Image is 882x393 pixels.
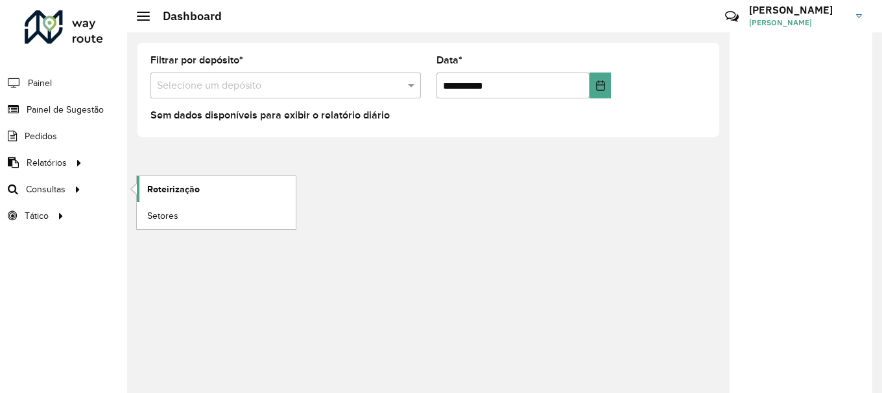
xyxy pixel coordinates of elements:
[150,9,222,23] h2: Dashboard
[137,176,296,202] a: Roteirização
[27,156,67,170] span: Relatórios
[150,52,243,68] label: Filtrar por depósito
[27,103,104,117] span: Painel de Sugestão
[718,3,746,30] a: Contato Rápido
[150,107,390,123] label: Sem dados disponíveis para exibir o relatório diário
[25,209,49,223] span: Tático
[749,4,846,16] h3: [PERSON_NAME]
[28,76,52,90] span: Painel
[590,73,611,98] button: Choose Date
[147,209,178,223] span: Setores
[749,17,846,28] span: [PERSON_NAME]
[436,52,462,68] label: Data
[25,129,57,143] span: Pedidos
[147,183,200,196] span: Roteirização
[137,203,296,229] a: Setores
[26,183,66,196] span: Consultas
